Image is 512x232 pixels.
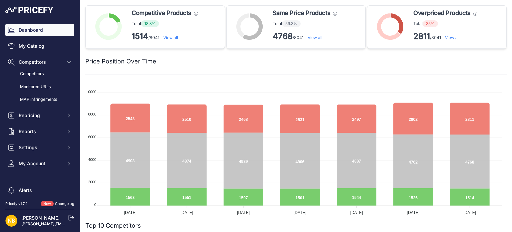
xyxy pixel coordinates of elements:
span: Competitive Products [132,8,191,18]
a: Monitored URLs [5,81,74,93]
span: 35% [423,20,438,27]
a: Alerts [5,184,74,196]
span: 59.3% [282,20,301,27]
strong: 2811 [413,31,430,41]
tspan: [DATE] [407,210,420,215]
button: Repricing [5,109,74,122]
a: My Catalog [5,40,74,52]
span: New [41,201,54,207]
tspan: 4000 [88,158,96,162]
tspan: 0 [94,203,96,207]
img: Pricefy Logo [5,7,53,13]
span: My Account [19,160,62,167]
tspan: 10000 [86,90,96,94]
tspan: 8000 [88,112,96,116]
h2: Price Position Over Time [85,57,156,66]
div: Pricefy v1.7.2 [5,201,28,207]
tspan: 6000 [88,135,96,139]
span: Same Price Products [273,8,330,18]
tspan: [DATE] [237,210,250,215]
h2: Top 10 Competitors [85,221,141,230]
tspan: [DATE] [294,210,306,215]
tspan: [DATE] [124,210,137,215]
a: View all [308,35,322,40]
p: /8041 [132,31,198,42]
p: Total [413,20,477,27]
a: [PERSON_NAME] [21,215,60,221]
span: Overpriced Products [413,8,470,18]
nav: Sidebar [5,24,74,222]
span: Settings [19,144,62,151]
strong: 1514 [132,31,148,41]
p: Total [273,20,337,27]
button: Competitors [5,56,74,68]
a: Competitors [5,68,74,80]
a: MAP infringements [5,94,74,105]
button: Reports [5,126,74,138]
a: View all [163,35,178,40]
strong: 4768 [273,31,293,41]
button: My Account [5,158,74,170]
button: Settings [5,142,74,154]
tspan: [DATE] [463,210,476,215]
span: Repricing [19,112,62,119]
p: /8041 [273,31,337,42]
p: /8041 [413,31,477,42]
span: Competitors [19,59,62,65]
a: Dashboard [5,24,74,36]
p: Total [132,20,198,27]
tspan: [DATE] [180,210,193,215]
a: Changelog [55,201,74,206]
span: Reports [19,128,62,135]
a: [PERSON_NAME][EMAIL_ADDRESS][DOMAIN_NAME] [21,221,124,226]
span: 18.8% [141,20,159,27]
a: View all [445,35,460,40]
tspan: [DATE] [350,210,363,215]
tspan: 2000 [88,180,96,184]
